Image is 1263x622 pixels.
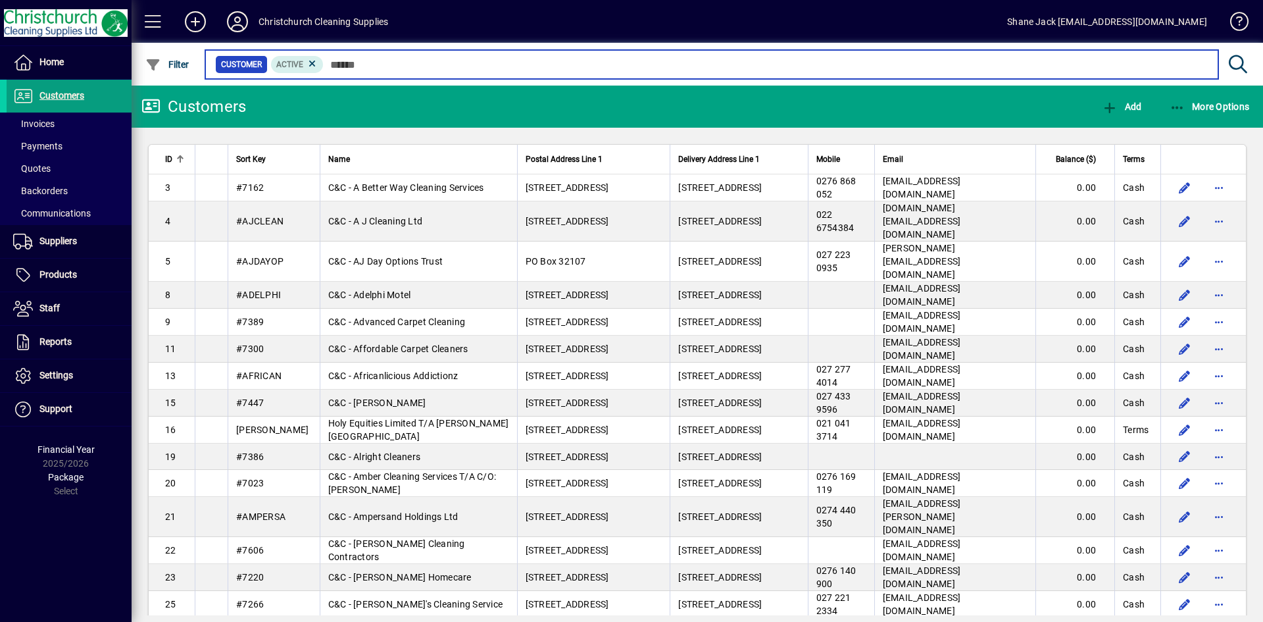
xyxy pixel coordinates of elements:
span: [STREET_ADDRESS] [526,599,609,609]
button: Edit [1174,251,1195,272]
span: Cash [1123,571,1145,584]
span: 3 [165,182,170,193]
span: #AJCLEAN [236,216,284,226]
span: Suppliers [39,236,77,246]
div: Christchurch Cleaning Supplies [259,11,388,32]
span: 022 6754384 [816,209,854,233]
span: [EMAIL_ADDRESS][DOMAIN_NAME] [883,538,961,562]
a: Knowledge Base [1220,3,1247,45]
span: C&C - [PERSON_NAME] [328,398,426,408]
button: More options [1208,473,1229,494]
div: Customers [141,96,246,117]
span: 8 [165,290,170,300]
td: 0.00 [1035,444,1114,470]
td: 0.00 [1035,309,1114,336]
td: 0.00 [1035,591,1114,618]
span: Products [39,269,77,280]
a: Invoices [7,113,132,135]
span: Reports [39,336,72,347]
button: More options [1208,365,1229,386]
span: Cash [1123,396,1145,409]
button: Edit [1174,392,1195,413]
span: [EMAIL_ADDRESS][DOMAIN_NAME] [883,391,961,415]
span: Staff [39,303,60,313]
span: 027 433 9596 [816,391,851,415]
span: [EMAIL_ADDRESS][DOMAIN_NAME] [883,471,961,495]
button: Edit [1174,419,1195,440]
span: #7300 [236,344,264,354]
span: [EMAIL_ADDRESS][DOMAIN_NAME] [883,364,961,388]
span: Cash [1123,544,1145,557]
span: [STREET_ADDRESS] [678,182,762,193]
span: 021 041 3714 [816,418,851,442]
span: Sort Key [236,152,266,167]
span: [STREET_ADDRESS] [526,452,609,462]
span: Cash [1123,598,1145,611]
span: #7386 [236,452,264,462]
button: More options [1208,506,1229,527]
button: Filter [142,53,193,76]
span: Quotes [13,163,51,174]
span: Customer [221,58,262,71]
span: 15 [165,398,176,408]
span: [STREET_ADDRESS] [678,572,762,583]
button: More options [1208,594,1229,615]
span: Cash [1123,510,1145,523]
span: C&C - Affordable Carpet Cleaners [328,344,468,354]
span: 0274 440 350 [816,505,856,529]
span: [EMAIL_ADDRESS][DOMAIN_NAME] [883,565,961,589]
span: [STREET_ADDRESS] [678,545,762,556]
a: Payments [7,135,132,157]
button: More options [1208,567,1229,588]
span: #AFRICAN [236,371,282,381]
span: 16 [165,425,176,435]
button: Edit [1174,594,1195,615]
span: #7447 [236,398,264,408]
div: Mobile [816,152,866,167]
span: Add [1102,101,1141,112]
span: 027 221 2334 [816,592,851,616]
span: [STREET_ADDRESS] [526,425,609,435]
span: Cash [1123,315,1145,328]
span: [EMAIL_ADDRESS][DOMAIN_NAME] [883,592,961,616]
span: C&C - Advanced Carpet Cleaning [328,317,466,327]
a: Communications [7,202,132,224]
span: C&C - [PERSON_NAME] Cleaning Contractors [328,538,465,562]
span: [EMAIL_ADDRESS][DOMAIN_NAME] [883,283,961,307]
span: [STREET_ADDRESS] [678,290,762,300]
span: [PERSON_NAME][EMAIL_ADDRESS][DOMAIN_NAME] [883,243,961,280]
span: [STREET_ADDRESS] [526,344,609,354]
td: 0.00 [1035,417,1114,444]
button: More options [1208,446,1229,467]
a: Reports [7,326,132,359]
button: Edit [1174,365,1195,386]
span: Balance ($) [1056,152,1096,167]
span: [STREET_ADDRESS] [678,452,762,462]
span: [STREET_ADDRESS] [678,216,762,226]
span: Active [276,60,303,69]
span: [PERSON_NAME] [236,425,309,435]
button: More options [1208,311,1229,332]
span: [STREET_ADDRESS] [526,478,609,488]
span: [STREET_ADDRESS] [526,317,609,327]
span: C&C - A Better Way Cleaning Services [328,182,484,193]
a: Staff [7,292,132,325]
span: C&C - [PERSON_NAME]'s Cleaning Service [328,599,503,609]
a: Backorders [7,180,132,202]
a: Suppliers [7,225,132,258]
span: [EMAIL_ADDRESS][DOMAIN_NAME] [883,310,961,334]
span: Support [39,403,72,414]
span: Customers [39,90,84,101]
span: Name [328,152,350,167]
span: 027 277 4014 [816,364,851,388]
span: Holy Equities Limited T/A [PERSON_NAME][GEOGRAPHIC_DATA] [328,418,509,442]
button: Profile [216,10,259,34]
button: Edit [1174,177,1195,198]
span: [STREET_ADDRESS] [678,425,762,435]
span: C&C - Adelphi Motel [328,290,411,300]
div: Shane Jack [EMAIL_ADDRESS][DOMAIN_NAME] [1007,11,1207,32]
span: [EMAIL_ADDRESS][PERSON_NAME][DOMAIN_NAME] [883,498,961,535]
button: Edit [1174,506,1195,527]
span: [EMAIL_ADDRESS][DOMAIN_NAME] [883,418,961,442]
span: C&C - Africanlicious Addictionz [328,371,458,381]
